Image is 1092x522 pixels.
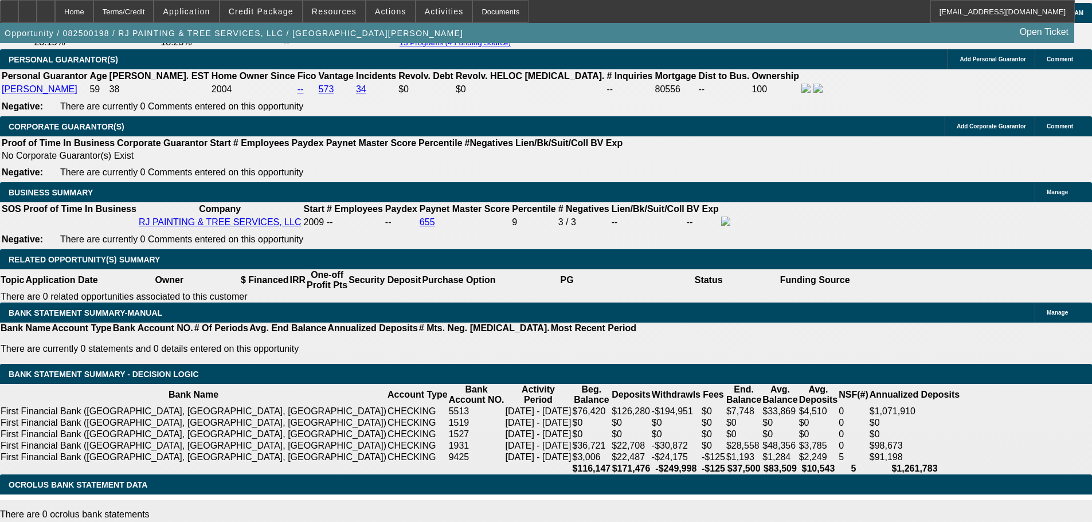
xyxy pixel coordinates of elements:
[2,167,43,177] b: Negative:
[425,7,464,16] span: Activities
[387,440,448,452] td: CHECKING
[655,83,697,96] td: 80556
[572,440,611,452] td: $36,721
[799,429,839,440] td: $0
[356,84,366,94] a: 34
[799,452,839,463] td: $2,249
[780,269,851,291] th: Funding Source
[60,101,303,111] span: There are currently 0 Comments entered on this opportunity
[838,417,869,429] td: 0
[838,429,869,440] td: 0
[606,83,653,96] td: --
[838,406,869,417] td: 0
[558,204,609,214] b: # Negatives
[416,1,472,22] button: Activities
[701,429,726,440] td: $0
[60,167,303,177] span: There are currently 0 Comments entered on this opportunity
[212,71,295,81] b: Home Owner Since
[838,452,869,463] td: 5
[229,7,293,16] span: Credit Package
[421,269,496,291] th: Purchase Option
[762,440,798,452] td: $48,356
[387,452,448,463] td: CHECKING
[319,84,334,94] a: 573
[1,203,22,215] th: SOS
[163,7,210,16] span: Application
[387,384,448,406] th: Account Type
[512,217,555,227] div: 9
[99,269,240,291] th: Owner
[304,204,324,214] b: Start
[651,463,701,474] th: -$249,998
[651,417,701,429] td: $0
[762,384,798,406] th: Avg. Balance
[651,440,701,452] td: -$30,872
[418,323,550,334] th: # Mts. Neg. [MEDICAL_DATA].
[799,406,839,417] td: $4,510
[1,344,636,354] p: There are currently 0 statements and 0 details entered on this opportunity
[448,452,505,463] td: 9425
[505,440,572,452] td: [DATE] - [DATE]
[51,323,112,334] th: Account Type
[572,406,611,417] td: $76,420
[721,217,730,226] img: facebook-icon.png
[212,84,232,94] span: 2004
[870,441,960,451] div: $98,673
[418,138,462,148] b: Percentile
[612,204,684,214] b: Lien/Bk/Suit/Coll
[194,323,249,334] th: # Of Periods
[606,71,652,81] b: # Inquiries
[762,406,798,417] td: $33,869
[611,406,651,417] td: $126,280
[611,417,651,429] td: $0
[327,217,333,227] span: --
[2,71,87,81] b: Personal Guarantor
[655,71,696,81] b: Mortgage
[233,138,289,148] b: # Employees
[319,71,354,81] b: Vantage
[505,452,572,463] td: [DATE] - [DATE]
[726,429,762,440] td: $0
[611,429,651,440] td: $0
[801,84,811,93] img: facebook-icon.png
[869,463,960,474] th: $1,261,783
[870,406,960,417] div: $1,071,910
[590,138,623,148] b: BV Exp
[799,440,839,452] td: $3,785
[306,269,348,291] th: One-off Profit Pts
[89,71,107,81] b: Age
[686,216,719,229] td: --
[701,440,726,452] td: $0
[699,71,750,81] b: Dist to Bus.
[289,269,306,291] th: IRR
[9,370,199,379] span: Bank Statement Summary - Decision Logic
[751,83,800,96] td: 100
[838,384,869,406] th: NSF(#)
[9,308,162,317] span: BANK STATEMENT SUMMARY-MANUAL
[799,417,839,429] td: $0
[651,452,701,463] td: -$24,175
[838,440,869,452] td: 0
[726,406,762,417] td: $7,748
[726,452,762,463] td: $1,193
[1,138,115,149] th: Proof of Time In Business
[1,150,628,162] td: No Corporate Guarantor(s) Exist
[326,138,416,148] b: Paynet Master Score
[870,429,960,439] div: $0
[356,71,396,81] b: Incidents
[505,417,572,429] td: [DATE] - [DATE]
[505,406,572,417] td: [DATE] - [DATE]
[726,463,762,474] th: $37,500
[420,217,435,227] a: 655
[112,323,194,334] th: Bank Account NO.
[611,384,651,406] th: Deposits
[762,452,798,463] td: $1,284
[465,138,514,148] b: #Negatives
[240,269,289,291] th: $ Financed
[9,480,147,489] span: OCROLUS BANK STATEMENT DATA
[387,406,448,417] td: CHECKING
[398,71,453,81] b: Revolv. Debt
[813,84,823,93] img: linkedin-icon.png
[9,55,118,64] span: PERSONAL GUARANTOR(S)
[387,429,448,440] td: CHECKING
